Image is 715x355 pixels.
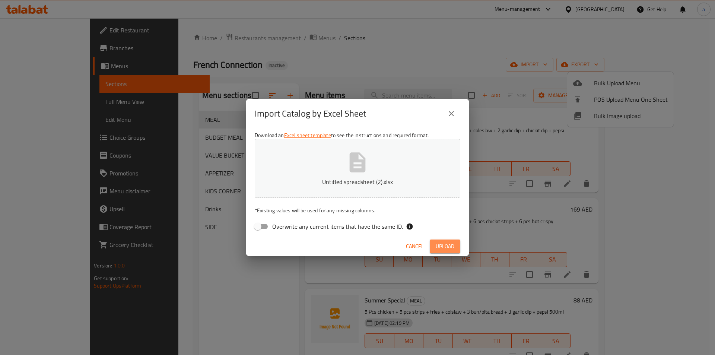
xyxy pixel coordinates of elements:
div: Download an to see the instructions and required format. [246,129,469,237]
p: Existing values will be used for any missing columns. [255,207,460,214]
a: Excel sheet template [284,130,331,140]
svg: If the overwrite option isn't selected, then the items that match an existing ID will be ignored ... [406,223,413,230]
button: Upload [430,240,460,253]
button: close [442,105,460,123]
span: Overwrite any current items that have the same ID. [272,222,403,231]
button: Untitled spreadsheet (2).xlsx [255,139,460,198]
span: Cancel [406,242,424,251]
button: Cancel [403,240,427,253]
p: Untitled spreadsheet (2).xlsx [266,177,449,186]
h2: Import Catalog by Excel Sheet [255,108,366,120]
span: Upload [436,242,454,251]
